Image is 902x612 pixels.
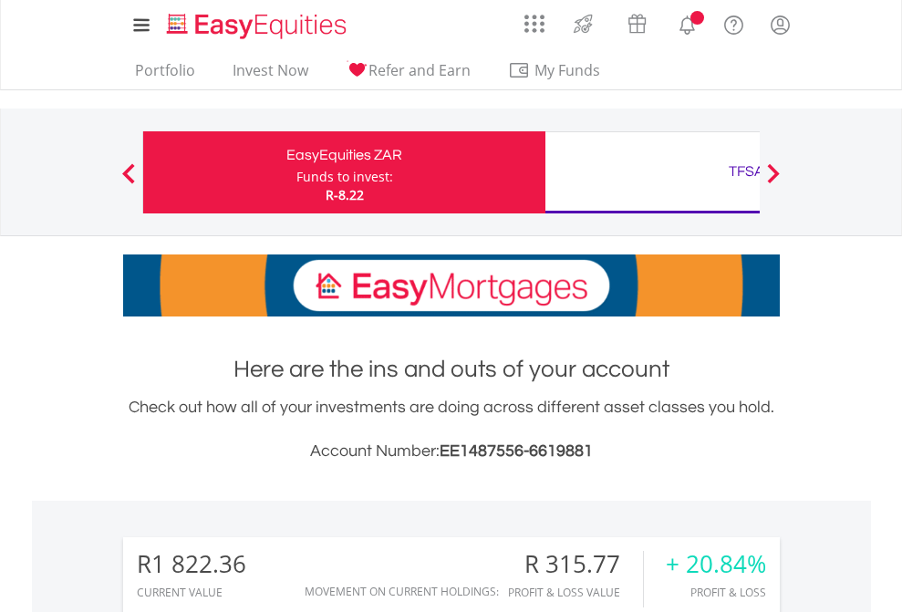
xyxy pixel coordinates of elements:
a: Refer and Earn [338,61,478,89]
div: + 20.84% [666,551,766,577]
a: Invest Now [225,61,316,89]
a: FAQ's and Support [710,5,757,41]
img: grid-menu-icon.svg [524,14,544,34]
h1: Here are the ins and outs of your account [123,353,780,386]
img: EasyEquities_Logo.png [163,11,354,41]
div: R1 822.36 [137,551,246,577]
button: Next [755,172,792,191]
span: R-8.22 [326,186,364,203]
img: EasyMortage Promotion Banner [123,254,780,316]
div: Profit & Loss [666,586,766,598]
a: Notifications [664,5,710,41]
h3: Account Number: [123,439,780,464]
div: Funds to invest: [296,168,393,186]
div: CURRENT VALUE [137,586,246,598]
span: My Funds [508,58,627,82]
div: Movement on Current Holdings: [305,586,499,597]
a: Vouchers [610,5,664,38]
div: Check out how all of your investments are doing across different asset classes you hold. [123,395,780,464]
span: Refer and Earn [368,60,471,80]
span: EE1487556-6619881 [440,442,593,460]
button: Previous [110,172,147,191]
a: Home page [160,5,354,41]
div: Profit & Loss Value [508,586,643,598]
a: My Profile [757,5,804,45]
div: EasyEquities ZAR [154,142,534,168]
a: AppsGrid [513,5,556,34]
img: thrive-v2.svg [568,9,598,38]
div: R 315.77 [508,551,643,577]
a: Portfolio [128,61,202,89]
img: vouchers-v2.svg [622,9,652,38]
